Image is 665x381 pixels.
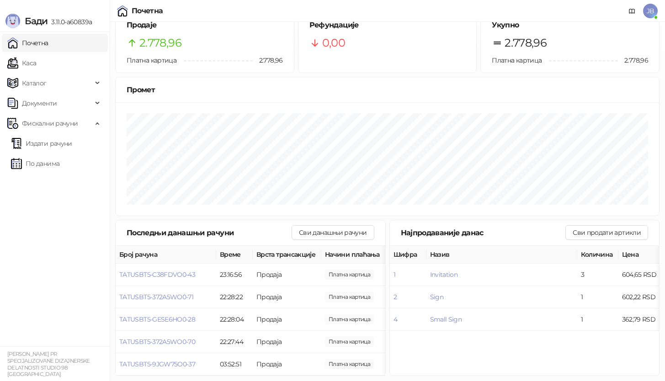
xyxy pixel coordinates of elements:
[394,270,395,279] button: 1
[643,4,658,18] span: JB
[253,308,321,331] td: Продаја
[426,246,577,264] th: Назив
[394,315,397,323] button: 4
[127,56,176,64] span: Платна картица
[325,292,374,302] span: 604,65
[401,227,566,238] div: Најпродаваније данас
[565,225,648,240] button: Сви продати артикли
[322,34,345,52] span: 0,00
[7,351,90,377] small: [PERSON_NAME] PR SPECIJALIZOVANE DIZAJNERSKE DELATNOSTI STUDIO 98 [GEOGRAPHIC_DATA]
[253,286,321,308] td: Продаја
[5,14,20,28] img: Logo
[132,7,163,15] div: Почетна
[216,308,253,331] td: 22:28:04
[7,54,36,72] a: Каса
[216,331,253,353] td: 22:27:44
[321,246,413,264] th: Начини плаћања
[11,134,72,153] a: Издати рачуни
[625,4,639,18] a: Документација
[127,20,283,31] h5: Продаје
[253,264,321,286] td: Продаја
[577,264,618,286] td: 3
[119,315,195,323] button: TATUSBT5-GESE6HO0-28
[48,18,92,26] span: 3.11.0-a60839a
[325,314,374,324] span: 362,79
[119,293,193,301] button: TATUSBT5-372A5WO0-71
[127,84,648,95] div: Промет
[577,286,618,308] td: 1
[119,360,195,368] button: TATUSBT5-9JGW75O0-37
[127,227,292,238] div: Последњи данашњи рачуни
[430,293,443,301] button: Sign
[11,154,59,173] a: По данима
[618,55,648,65] span: 2.778,96
[22,94,57,112] span: Документи
[216,246,253,264] th: Време
[253,353,321,376] td: Продаја
[216,286,253,308] td: 22:28:22
[216,264,253,286] td: 23:16:56
[492,56,542,64] span: Платна картица
[505,34,547,52] span: 2.778,96
[116,246,216,264] th: Број рачуна
[139,34,181,52] span: 2.778,96
[325,270,374,280] span: 604,65
[325,337,374,347] span: 604,65
[7,34,48,52] a: Почетна
[22,74,47,92] span: Каталог
[394,293,397,301] button: 2
[119,270,195,279] button: TATUSBT5-C38FDVO0-43
[292,225,374,240] button: Сви данашњи рачуни
[25,16,48,26] span: Бади
[253,331,321,353] td: Продаја
[492,20,648,31] h5: Укупно
[22,114,78,132] span: Фискални рачуни
[430,315,462,323] button: Small Sign
[577,308,618,331] td: 1
[325,359,374,369] span: 602,22
[253,246,321,264] th: Врста трансакције
[430,270,458,279] button: Invitation
[390,246,426,264] th: Шифра
[577,246,618,264] th: Количина
[119,338,195,346] button: TATUSBT5-372A5WO0-70
[216,353,253,376] td: 03:52:51
[253,55,283,65] span: 2.778,96
[309,20,466,31] h5: Рефундације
